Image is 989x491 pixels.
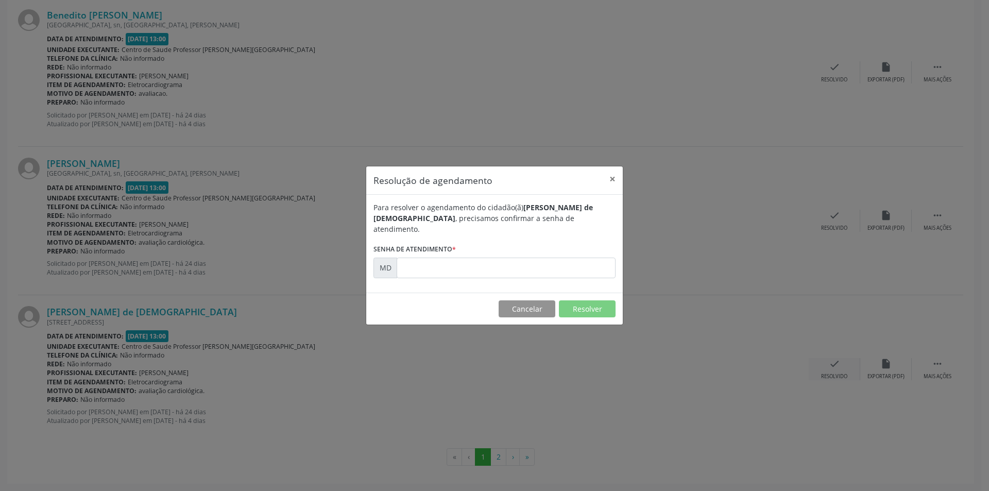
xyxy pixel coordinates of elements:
h5: Resolução de agendamento [373,174,492,187]
button: Resolver [559,300,616,318]
b: [PERSON_NAME] de [DEMOGRAPHIC_DATA] [373,202,593,223]
button: Close [602,166,623,192]
div: MD [373,258,397,278]
label: Senha de atendimento [373,242,456,258]
div: Para resolver o agendamento do cidadão(ã) , precisamos confirmar a senha de atendimento. [373,202,616,234]
button: Cancelar [499,300,555,318]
